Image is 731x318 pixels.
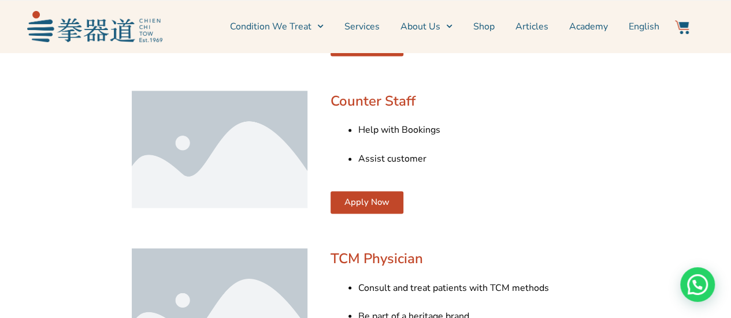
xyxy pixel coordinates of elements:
a: About Us [400,12,452,41]
p: Consult and treat patients with TCM methods [358,280,600,294]
p: Help with Bookings [358,123,600,137]
a: Switch to English [629,12,659,41]
div: Need help? WhatsApp contact [680,267,715,302]
li: Assist customer [358,152,600,166]
h2: Counter Staff [331,91,600,111]
a: Apply Now [331,191,403,214]
span: English [629,20,659,33]
a: Academy [569,12,608,41]
img: Website Icon-03 [675,20,689,34]
h2: TCM Physician [331,248,600,269]
a: Shop [473,12,495,41]
a: Services [344,12,380,41]
span: Apply Now [344,198,389,207]
a: Condition We Treat [230,12,324,41]
nav: Menu [168,12,659,41]
a: Articles [515,12,548,41]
